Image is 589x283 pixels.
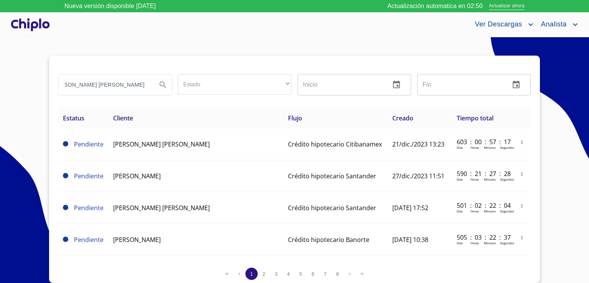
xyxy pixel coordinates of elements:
[484,241,496,245] p: Minutos
[392,172,444,180] span: 27/dic./2023 11:51
[63,141,68,146] span: Pendiente
[63,237,68,242] span: Pendiente
[392,235,428,244] span: [DATE] 10:38
[489,2,525,10] span: Actualizar ahora
[324,271,326,277] span: 7
[471,209,479,213] p: Horas
[275,271,277,277] span: 3
[288,204,376,212] span: Crédito hipotecario Santander
[299,271,302,277] span: 5
[262,271,265,277] span: 2
[457,169,508,178] p: 590 : 21 : 27 : 28
[457,233,508,242] p: 505 : 03 : 22 : 37
[154,76,172,94] button: Search
[258,268,270,280] button: 2
[457,145,463,150] p: Dias
[471,177,479,181] p: Horas
[63,205,68,210] span: Pendiente
[113,114,133,122] span: Cliente
[387,2,483,11] p: Actualización automatica en 02:50
[178,74,291,95] div: ​
[250,271,253,277] span: 1
[392,204,428,212] span: [DATE] 17:52
[457,209,463,213] p: Dias
[457,201,508,210] p: 501 : 02 : 22 : 04
[484,145,496,150] p: Minutos
[245,268,258,280] button: 1
[74,172,104,180] span: Pendiente
[331,268,344,280] button: 8
[288,235,369,244] span: Crédito hipotecario Banorte
[59,74,151,95] input: search
[469,18,526,31] span: Ver Descargas
[113,235,161,244] span: [PERSON_NAME]
[500,145,514,150] p: Segundos
[287,271,290,277] span: 4
[457,241,463,245] p: Dias
[457,177,463,181] p: Dias
[63,114,84,122] span: Estatus
[63,173,68,178] span: Pendiente
[74,235,104,244] span: Pendiente
[288,140,382,148] span: Crédito hipotecario Citibanamex
[484,209,496,213] p: Minutos
[535,18,571,31] span: Analista
[113,172,161,180] span: [PERSON_NAME]
[500,209,514,213] p: Segundos
[500,241,514,245] p: Segundos
[469,18,535,31] button: account of current user
[457,138,508,146] p: 603 : 00 : 57 : 17
[311,271,314,277] span: 6
[282,268,294,280] button: 4
[74,204,104,212] span: Pendiente
[307,268,319,280] button: 6
[74,140,104,148] span: Pendiente
[113,140,210,148] span: [PERSON_NAME] [PERSON_NAME]
[392,140,444,148] span: 21/dic./2023 13:23
[392,114,413,122] span: Creado
[113,204,210,212] span: [PERSON_NAME] [PERSON_NAME]
[457,114,494,122] span: Tiempo total
[484,177,496,181] p: Minutos
[471,241,479,245] p: Horas
[319,268,331,280] button: 7
[535,18,580,31] button: account of current user
[288,114,302,122] span: Flujo
[336,271,339,277] span: 8
[64,2,156,11] p: Nueva versión disponible [DATE]
[500,177,514,181] p: Segundos
[270,268,282,280] button: 3
[294,268,307,280] button: 5
[471,145,479,150] p: Horas
[288,172,376,180] span: Crédito hipotecario Santander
